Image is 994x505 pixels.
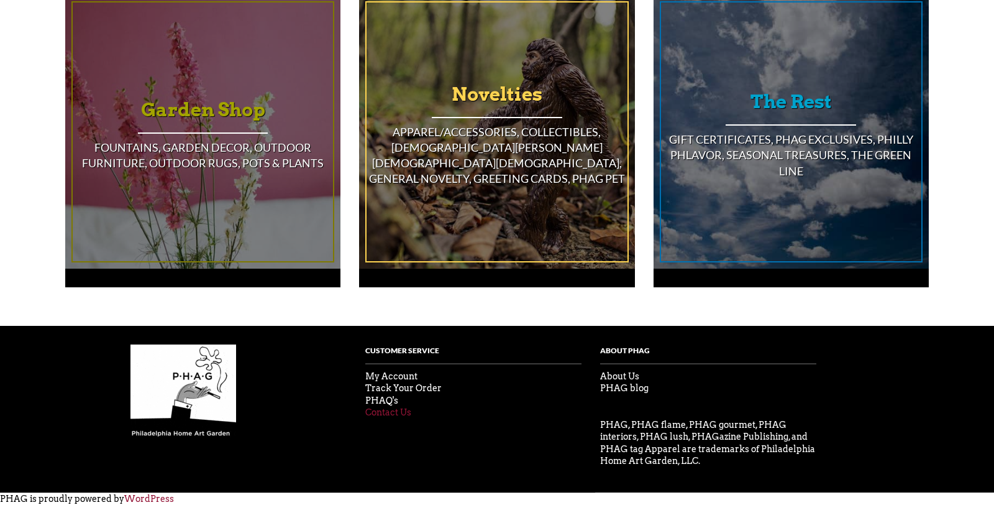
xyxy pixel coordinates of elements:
[600,419,816,468] p: PHAG, PHAG flame, PHAG gourmet, PHAG interiors, PHAG lush, PHAGazine Publishing, and PHAG tag App...
[130,345,236,438] img: phag-logo-compressor.gif
[365,396,398,405] a: PHAQ's
[661,85,921,118] h3: The Rest
[367,77,627,111] h3: Novelties
[73,140,333,171] h4: Fountains, Garden Decor, Outdoor Furniture, Outdoor Rugs, Pots & Plants
[73,93,333,126] h3: Garden Shop
[124,494,174,504] a: WordPress
[365,407,411,417] a: Contact Us
[661,132,921,179] h4: Gift Certificates, PHAG Exclusives, Philly Phlavor, Seasonal Treasures, The Green Line
[365,371,417,381] a: My Account
[365,345,581,364] h4: Customer Service
[600,345,816,364] h4: About PHag
[600,383,649,393] a: PHAG blog
[367,124,627,187] h4: Apparel/Accessories, Collectibles, [DEMOGRAPHIC_DATA][PERSON_NAME][DEMOGRAPHIC_DATA][DEMOGRAPHIC_...
[600,371,639,381] a: About Us
[365,383,442,393] a: Track Your Order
